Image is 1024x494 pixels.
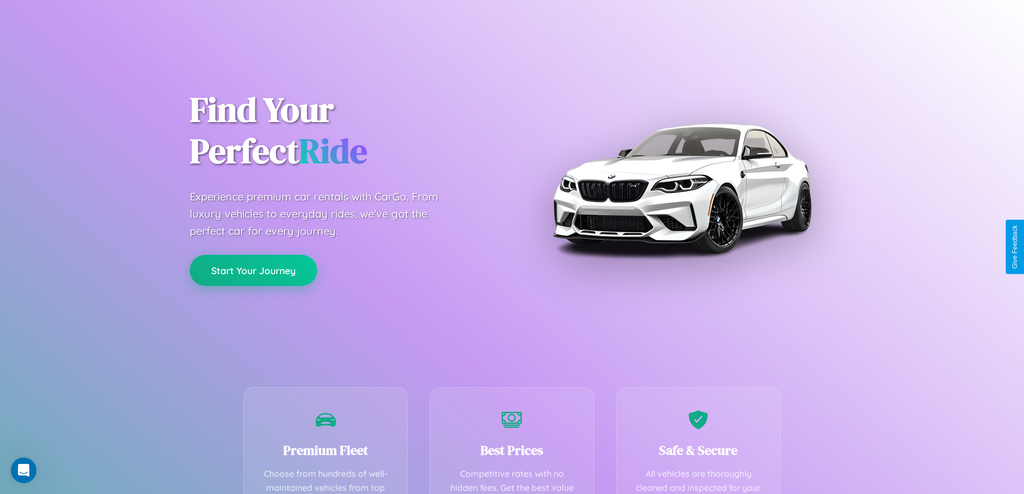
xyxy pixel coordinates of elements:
h3: Safe & Secure [633,441,764,459]
img: Premium BMW car rental vehicle [547,54,816,323]
h1: Find Your Perfect [190,89,496,172]
iframe: Intercom live chat [11,457,37,483]
span: Ride [299,127,367,174]
h3: Premium Fleet [260,441,392,459]
div: Give Feedback [1011,225,1019,269]
button: Start Your Journey [190,255,317,286]
h3: Best Prices [446,441,578,459]
p: Experience premium car rentals with CarGo. From luxury vehicles to everyday rides, we've got the ... [190,188,459,240]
